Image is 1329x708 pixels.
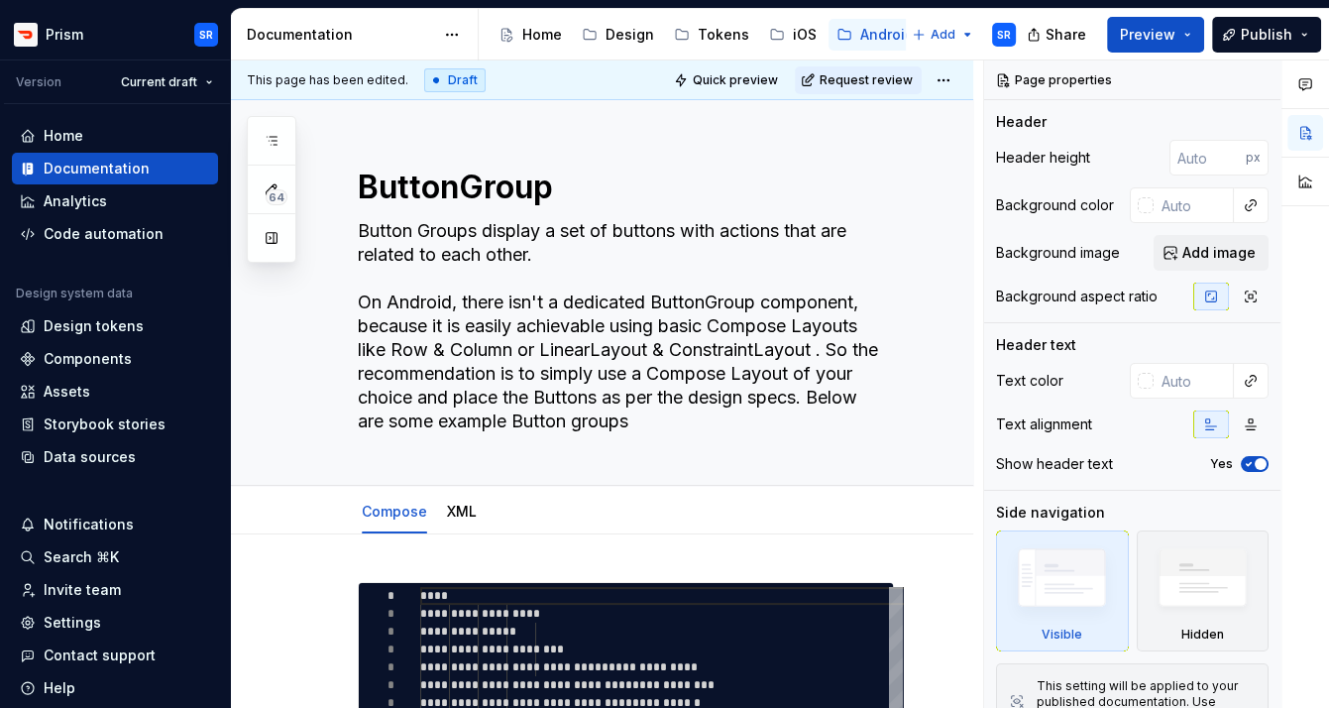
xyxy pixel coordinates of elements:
[12,441,218,473] a: Data sources
[199,27,213,43] div: SR
[491,19,570,51] a: Home
[931,27,955,43] span: Add
[1154,363,1234,399] input: Auto
[46,25,83,45] div: Prism
[14,23,38,47] img: bd52d190-91a7-4889-9e90-eccda45865b1.png
[447,503,477,520] a: XML
[1181,627,1224,643] div: Hidden
[247,25,434,45] div: Documentation
[1154,187,1234,223] input: Auto
[12,343,218,375] a: Components
[439,490,485,531] div: XML
[44,191,107,211] div: Analytics
[574,19,662,51] a: Design
[1042,627,1082,643] div: Visible
[44,547,119,567] div: Search ⌘K
[266,189,287,205] span: 64
[12,672,218,704] button: Help
[12,120,218,152] a: Home
[362,503,427,520] a: Compose
[12,640,218,671] button: Contact support
[1246,150,1261,166] p: px
[4,13,226,56] button: PrismSR
[44,224,164,244] div: Code automation
[12,574,218,606] a: Invite team
[1017,17,1099,53] button: Share
[693,72,778,88] span: Quick preview
[12,218,218,250] a: Code automation
[1169,140,1246,176] input: Auto
[491,15,902,55] div: Page tree
[996,112,1047,132] div: Header
[795,66,922,94] button: Request review
[698,25,749,45] div: Tokens
[666,19,757,51] a: Tokens
[12,376,218,408] a: Assets
[12,607,218,639] a: Settings
[996,148,1090,168] div: Header height
[996,414,1092,434] div: Text alignment
[997,27,1011,43] div: SR
[44,678,75,698] div: Help
[829,19,922,51] a: Android
[44,646,156,665] div: Contact support
[606,25,654,45] div: Design
[44,447,136,467] div: Data sources
[1182,243,1256,263] span: Add image
[12,153,218,184] a: Documentation
[12,509,218,540] button: Notifications
[44,580,121,600] div: Invite team
[793,25,817,45] div: iOS
[44,316,144,336] div: Design tokens
[1154,235,1269,271] button: Add image
[16,74,61,90] div: Version
[1241,25,1292,45] span: Publish
[761,19,825,51] a: iOS
[996,454,1113,474] div: Show header text
[44,382,90,402] div: Assets
[44,159,150,178] div: Documentation
[1046,25,1086,45] span: Share
[522,25,562,45] div: Home
[1210,456,1233,472] label: Yes
[996,335,1076,355] div: Header text
[354,215,890,437] textarea: Button Groups display a set of buttons with actions that are related to each other. On Android, t...
[906,21,980,49] button: Add
[424,68,486,92] div: Draft
[44,126,83,146] div: Home
[247,72,408,88] span: This page has been edited.
[860,25,914,45] div: Android
[12,185,218,217] a: Analytics
[996,195,1114,215] div: Background color
[44,414,166,434] div: Storybook stories
[44,613,101,633] div: Settings
[820,72,913,88] span: Request review
[354,490,435,531] div: Compose
[112,68,222,96] button: Current draft
[354,164,890,211] textarea: ButtonGroup
[16,286,133,301] div: Design system data
[1120,25,1175,45] span: Preview
[996,243,1120,263] div: Background image
[44,349,132,369] div: Components
[121,74,197,90] span: Current draft
[996,371,1063,391] div: Text color
[1212,17,1321,53] button: Publish
[12,310,218,342] a: Design tokens
[996,531,1129,651] div: Visible
[996,287,1158,306] div: Background aspect ratio
[996,503,1105,523] div: Side navigation
[12,409,218,440] a: Storybook stories
[1107,17,1204,53] button: Preview
[668,66,787,94] button: Quick preview
[12,541,218,573] button: Search ⌘K
[1137,531,1270,651] div: Hidden
[44,515,134,534] div: Notifications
